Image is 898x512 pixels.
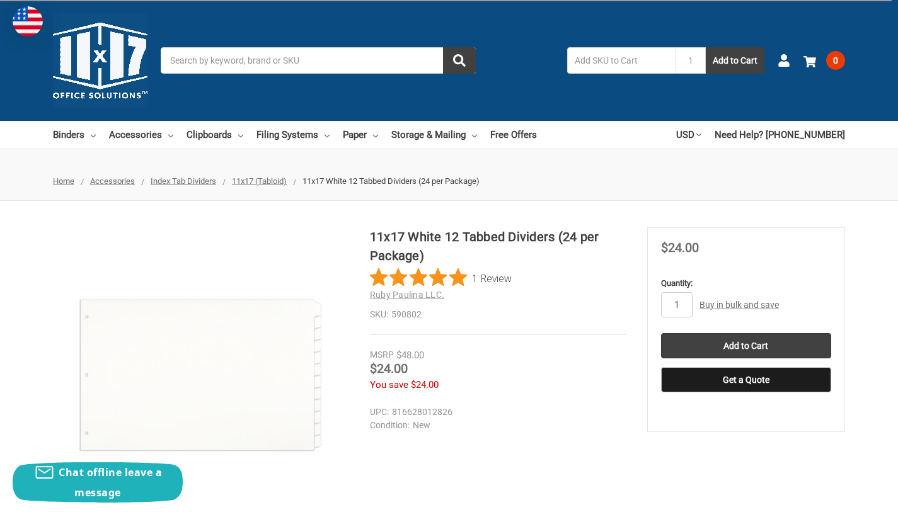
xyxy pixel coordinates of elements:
a: Filing Systems [256,121,330,149]
dd: 816628012826 [370,406,621,419]
a: Clipboards [187,121,243,149]
a: Index Tab Dividers [151,176,216,186]
span: $24.00 [411,379,439,390]
span: 1 Review [472,268,512,287]
dd: 590802 [370,308,626,321]
dt: UPC: [370,406,389,419]
a: 11x17 (Tabloid) [232,176,287,186]
span: 0 [826,51,845,70]
span: You save [370,379,408,390]
label: Quantity: [661,277,831,290]
a: Paper [343,121,378,149]
a: Buy in bulk and save [699,300,779,310]
a: USD [676,121,701,149]
h1: 11x17 White 12 Tabbed Dividers (24 per Package) [370,227,626,265]
span: $24.00 [661,240,699,255]
input: Add to Cart [661,333,831,358]
div: MSRP [370,348,394,361]
dt: Condition: [370,419,410,432]
a: Need Help? [PHONE_NUMBER] [715,121,845,149]
a: Accessories [109,121,173,149]
img: 11x17.com [53,13,147,108]
a: Home [53,176,74,186]
button: Add to Cart [706,47,764,74]
a: Ruby Paulina LLC. [370,290,444,300]
a: Binders [53,121,96,149]
input: Add SKU to Cart [567,47,676,74]
button: Get a Quote [661,367,831,392]
dd: New [370,419,621,432]
img: duty and tax information for United States [13,6,43,37]
a: Storage & Mailing [391,121,477,149]
button: Rated 5 out of 5 stars from 1 reviews. Jump to reviews. [370,268,512,287]
span: 11x17 White 12 Tabbed Dividers (24 per Package) [302,176,480,186]
span: Chat offline leave a message [59,465,162,499]
span: $24.00 [370,361,408,376]
input: Search by keyword, brand or SKU [161,47,476,74]
a: Free Offers [490,121,537,149]
button: Chat offline leave a message [13,462,183,503]
a: Accessories [90,176,135,186]
a: 0 [803,44,845,77]
dt: SKU: [370,308,388,321]
span: $48.00 [396,350,424,361]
